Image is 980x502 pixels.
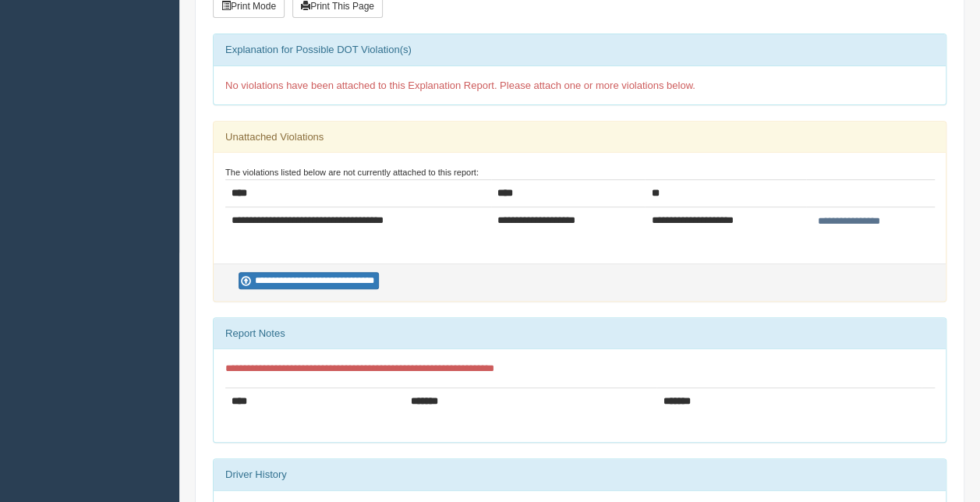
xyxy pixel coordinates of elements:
div: Report Notes [214,318,946,349]
span: No violations have been attached to this Explanation Report. Please attach one or more violations... [225,80,695,91]
div: Explanation for Possible DOT Violation(s) [214,34,946,65]
div: Unattached Violations [214,122,946,153]
small: The violations listed below are not currently attached to this report: [225,168,479,177]
div: Driver History [214,459,946,490]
